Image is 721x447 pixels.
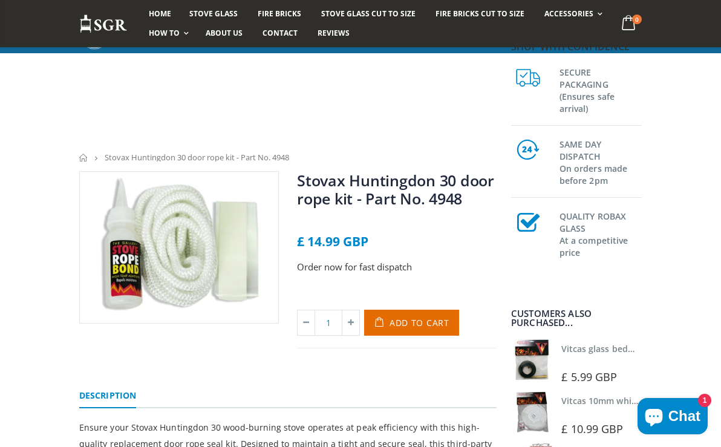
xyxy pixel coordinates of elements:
span: £ 14.99 GBP [297,233,368,250]
h3: QUALITY ROBAX GLASS At a competitive price [560,208,642,259]
a: Accessories [535,4,608,24]
a: How To [140,24,195,43]
a: Home [79,154,88,162]
img: Vitcas white rope, glue and gloves kit 10mm [511,391,552,432]
img: Vitcas stove glass bedding in tape [511,339,552,380]
span: Stove Glass Cut To Size [321,8,415,19]
inbox-online-store-chat: Shopify online store chat [634,398,711,437]
div: Customers also purchased... [511,309,642,327]
span: Stovax Huntingdon 30 door rope kit - Part No. 4948 [105,152,289,163]
span: Fire Bricks [258,8,301,19]
a: Stove Glass [180,4,247,24]
a: Stovax Huntingdon 30 door rope kit - Part No. 4948 [297,170,494,209]
span: Fire Bricks Cut To Size [436,8,524,19]
h3: SAME DAY DISPATCH On orders made before 2pm [560,136,642,187]
img: Stove Glass Replacement [79,14,128,34]
h3: SECURE PACKAGING (Ensures safe arrival) [560,64,642,115]
span: Contact [263,28,298,38]
span: £ 10.99 GBP [561,422,623,436]
span: Reviews [318,28,350,38]
a: Contact [253,24,307,43]
span: About us [206,28,243,38]
a: About us [197,24,252,43]
a: 0 [617,12,642,36]
a: Stove Glass Cut To Size [312,4,424,24]
span: How To [149,28,180,38]
span: Home [149,8,171,19]
a: Fire Bricks [249,4,310,24]
p: Order now for fast dispatch [297,260,497,274]
img: Stovax_Huntingdon_30_door_rope_kit_800x_crop_center.webp [80,172,278,323]
a: Home [140,4,180,24]
button: Add to Cart [364,310,459,336]
span: 0 [632,15,642,24]
span: Stove Glass [189,8,238,19]
a: Fire Bricks Cut To Size [426,4,533,24]
span: Accessories [544,8,593,19]
a: Reviews [308,24,359,43]
span: Add to Cart [390,317,449,328]
span: £ 5.99 GBP [561,370,617,384]
a: Description [79,384,136,408]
